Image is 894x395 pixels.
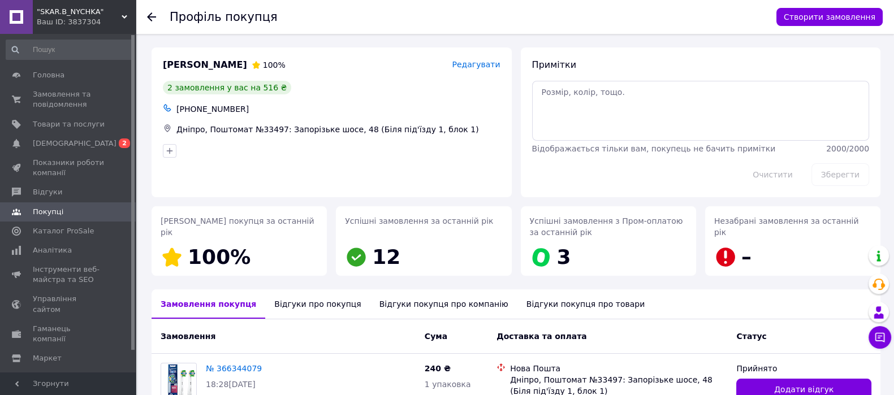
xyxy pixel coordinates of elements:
div: Відгуки покупця про товари [517,289,654,319]
span: 2 [119,138,130,148]
span: Аналітика [33,245,72,255]
span: 100% [263,60,286,70]
span: Покупці [33,207,63,217]
span: Успішні замовлення з Пром-оплатою за останній рік [530,216,683,237]
div: Дніпро, Поштомат №33497: Запорізьке шосе, 48 (Біля під'їзду 1, блок 1) [174,121,503,137]
span: Замовлення та повідомлення [33,89,105,110]
span: Управління сайтом [33,294,105,314]
span: Примітки [532,59,576,70]
span: Успішні замовлення за останній рік [345,216,493,225]
div: Прийнято [736,363,871,374]
div: Ваш ID: 3837304 [37,17,136,27]
span: 3 [557,245,571,268]
span: [PERSON_NAME] покупця за останній рік [161,216,314,237]
span: Каталог ProSale [33,226,94,236]
span: 100% [188,245,251,268]
div: Відгуки про покупця [265,289,370,319]
div: Відгуки покупця про компанію [370,289,517,319]
span: Доставка та оплата [496,332,587,341]
span: [PERSON_NAME] [163,59,247,72]
span: 240 ₴ [425,364,451,373]
span: Відображається тільки вам, покупець не бачить примітки [532,144,776,153]
button: Чат з покупцем [869,326,891,349]
span: "SKAR.B_NYCHKA" [37,7,122,17]
span: Редагувати [452,60,500,69]
span: – [741,245,752,268]
span: Гаманець компанії [33,324,105,344]
span: Відгуки [33,187,62,197]
span: 1 упаковка [425,380,471,389]
span: Незабрані замовлення за останній рік [714,216,859,237]
div: Замовлення покупця [152,289,265,319]
input: Пошук [6,40,133,60]
span: Головна [33,70,64,80]
div: Повернутися назад [147,11,156,23]
span: 18:28[DATE] [206,380,256,389]
button: Створити замовлення [776,8,883,26]
span: Маркет [33,353,62,363]
div: [PHONE_NUMBER] [174,101,503,117]
span: 2000 / 2000 [826,144,869,153]
span: Статус [736,332,766,341]
div: Нова Пошта [510,363,727,374]
span: Товари та послуги [33,119,105,129]
span: Cума [425,332,447,341]
span: Замовлення [161,332,215,341]
span: Показники роботи компанії [33,158,105,178]
span: Інструменти веб-майстра та SEO [33,264,105,285]
h1: Профіль покупця [170,10,278,24]
span: 12 [372,245,400,268]
div: 2 замовлення у вас на 516 ₴ [163,81,291,94]
span: Додати відгук [774,384,833,395]
span: [DEMOGRAPHIC_DATA] [33,138,116,149]
a: № 366344079 [206,364,262,373]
